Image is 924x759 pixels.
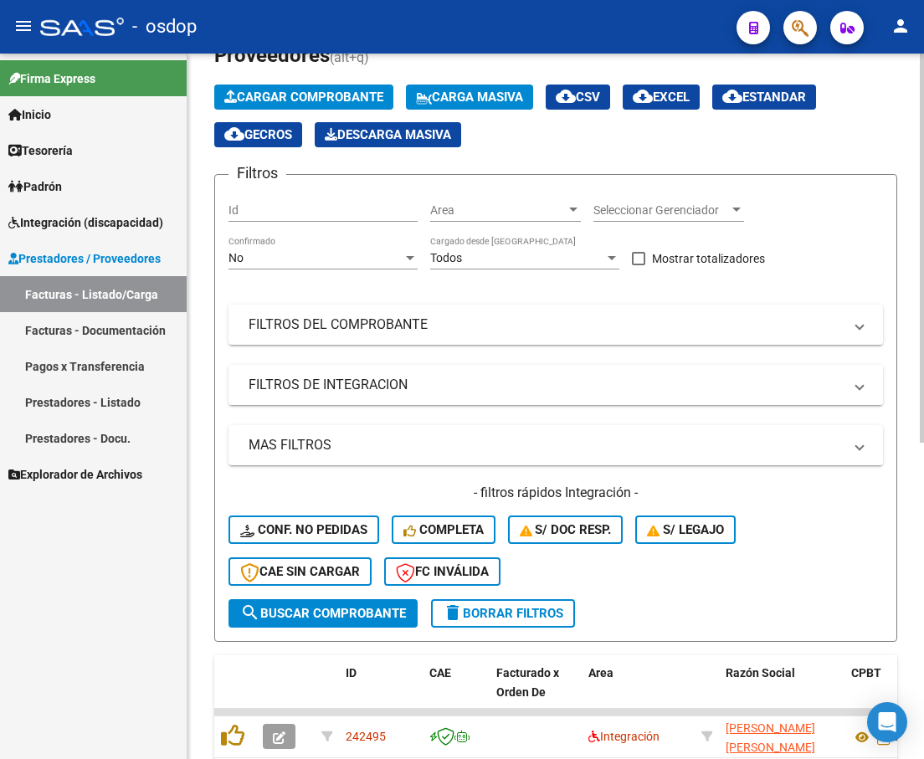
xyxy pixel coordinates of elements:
span: Facturado x Orden De [496,666,559,699]
span: Area [588,666,613,680]
span: Descarga Masiva [325,127,451,142]
span: Prestadores / Proveedores [8,249,161,268]
span: Cargar Comprobante [224,90,383,105]
span: Todos [430,251,462,264]
h3: Filtros [228,162,286,185]
div: 27334251662 [726,719,838,754]
button: S/ Doc Resp. [508,515,624,544]
mat-expansion-panel-header: FILTROS DEL COMPROBANTE [228,305,883,345]
button: EXCEL [623,85,700,110]
span: CAE [429,666,451,680]
button: FC Inválida [384,557,501,586]
span: Razón Social [726,666,795,680]
span: Estandar [722,90,806,105]
button: Buscar Comprobante [228,599,418,628]
span: Integración [588,730,660,743]
datatable-header-cell: Area [582,655,695,729]
datatable-header-cell: Razón Social [719,655,844,729]
button: Borrar Filtros [431,599,575,628]
mat-icon: cloud_download [722,86,742,106]
mat-icon: menu [13,16,33,36]
span: Completa [403,522,484,537]
button: S/ legajo [635,515,736,544]
span: Integración (discapacidad) [8,213,163,232]
span: Buscar Comprobante [240,606,406,621]
button: CSV [546,85,610,110]
span: Conf. no pedidas [240,522,367,537]
span: EXCEL [633,90,690,105]
button: Cargar Comprobante [214,85,393,110]
button: Completa [392,515,495,544]
button: Descarga Masiva [315,122,461,147]
mat-icon: cloud_download [224,124,244,144]
span: - osdop [132,8,197,45]
span: 242495 [346,730,386,743]
span: FC Inválida [396,564,489,579]
span: Inicio [8,105,51,124]
span: Padrón [8,177,62,196]
span: CPBT [851,666,881,680]
mat-panel-title: MAS FILTROS [249,436,843,454]
button: Estandar [712,85,816,110]
span: CAE SIN CARGAR [240,564,360,579]
button: Gecros [214,122,302,147]
mat-icon: search [240,603,260,623]
div: Open Intercom Messenger [867,702,907,742]
span: ID [346,666,357,680]
span: Seleccionar Gerenciador [593,203,729,218]
datatable-header-cell: CAE [423,655,490,729]
span: (alt+q) [330,49,369,65]
span: Explorador de Archivos [8,465,142,484]
span: No [228,251,244,264]
span: CSV [556,90,600,105]
button: CAE SIN CARGAR [228,557,372,586]
span: Firma Express [8,69,95,88]
mat-icon: cloud_download [633,86,653,106]
span: [PERSON_NAME] [PERSON_NAME] [726,721,815,754]
mat-expansion-panel-header: MAS FILTROS [228,425,883,465]
button: Conf. no pedidas [228,515,379,544]
span: Borrar Filtros [443,606,563,621]
span: Area [430,203,566,218]
span: S/ legajo [647,522,724,537]
mat-expansion-panel-header: FILTROS DE INTEGRACION [228,365,883,405]
mat-icon: cloud_download [556,86,576,106]
mat-panel-title: FILTROS DEL COMPROBANTE [249,315,843,334]
span: Mostrar totalizadores [652,249,765,269]
span: Tesorería [8,141,73,160]
span: S/ Doc Resp. [520,522,612,537]
h4: - filtros rápidos Integración - [228,484,883,502]
datatable-header-cell: ID [339,655,423,729]
button: Carga Masiva [406,85,533,110]
app-download-masive: Descarga masiva de comprobantes (adjuntos) [315,122,461,147]
mat-icon: delete [443,603,463,623]
span: Gecros [224,127,292,142]
span: Carga Masiva [416,90,523,105]
mat-panel-title: FILTROS DE INTEGRACION [249,376,843,394]
mat-icon: person [891,16,911,36]
datatable-header-cell: Facturado x Orden De [490,655,582,729]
